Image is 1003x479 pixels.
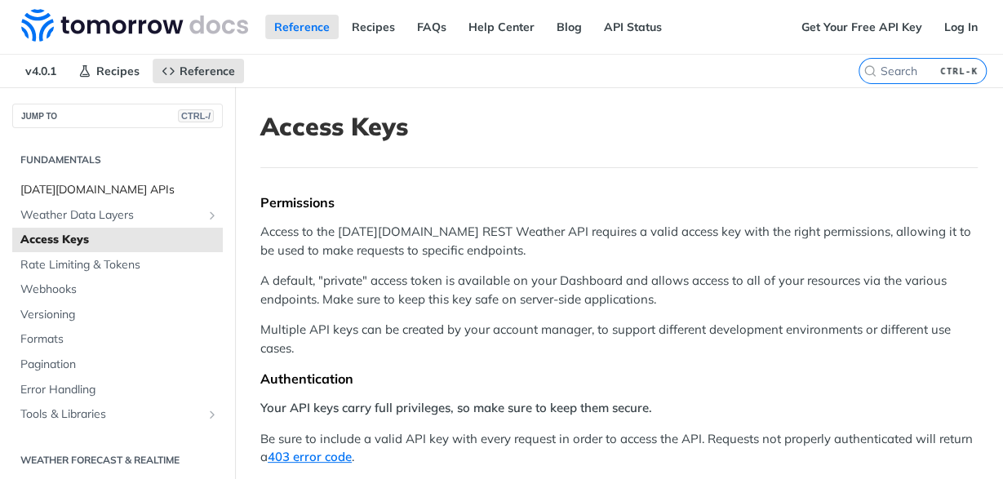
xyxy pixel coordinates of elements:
a: Reference [153,59,244,83]
a: Versioning [12,303,223,327]
a: Recipes [69,59,149,83]
span: Reference [180,64,235,78]
a: Help Center [459,15,544,39]
h1: Access Keys [260,112,978,141]
a: [DATE][DOMAIN_NAME] APIs [12,178,223,202]
span: Access Keys [20,232,219,248]
span: Formats [20,331,219,348]
span: Error Handling [20,382,219,398]
h2: Fundamentals [12,153,223,167]
span: Recipes [96,64,140,78]
a: FAQs [408,15,455,39]
img: Tomorrow.io Weather API Docs [21,9,248,42]
a: Log In [935,15,987,39]
a: Recipes [343,15,404,39]
button: Show subpages for Weather Data Layers [206,209,219,222]
a: Weather Data LayersShow subpages for Weather Data Layers [12,203,223,228]
kbd: CTRL-K [936,63,982,79]
a: 403 error code [268,449,352,464]
a: Webhooks [12,277,223,302]
a: Rate Limiting & Tokens [12,253,223,277]
a: Get Your Free API Key [792,15,931,39]
div: Permissions [260,194,978,211]
a: API Status [595,15,671,39]
a: Reference [265,15,339,39]
p: Multiple API keys can be created by your account manager, to support different development enviro... [260,321,978,357]
a: Access Keys [12,228,223,252]
p: Be sure to include a valid API key with every request in order to access the API. Requests not pr... [260,430,978,467]
div: Authentication [260,370,978,387]
span: Pagination [20,357,219,373]
a: Formats [12,327,223,352]
a: Tools & LibrariesShow subpages for Tools & Libraries [12,402,223,427]
svg: Search [863,64,877,78]
strong: Your API keys carry full privileges, so make sure to keep them secure. [260,400,652,415]
span: Rate Limiting & Tokens [20,257,219,273]
p: Access to the [DATE][DOMAIN_NAME] REST Weather API requires a valid access key with the right per... [260,223,978,259]
p: A default, "private" access token is available on your Dashboard and allows access to all of your... [260,272,978,308]
button: JUMP TOCTRL-/ [12,104,223,128]
a: Pagination [12,353,223,377]
span: Webhooks [20,282,219,298]
span: [DATE][DOMAIN_NAME] APIs [20,182,219,198]
h2: Weather Forecast & realtime [12,453,223,468]
span: Weather Data Layers [20,207,202,224]
button: Show subpages for Tools & Libraries [206,408,219,421]
span: Versioning [20,307,219,323]
a: Error Handling [12,378,223,402]
span: v4.0.1 [16,59,65,83]
a: Blog [548,15,591,39]
span: Tools & Libraries [20,406,202,423]
span: CTRL-/ [178,109,214,122]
